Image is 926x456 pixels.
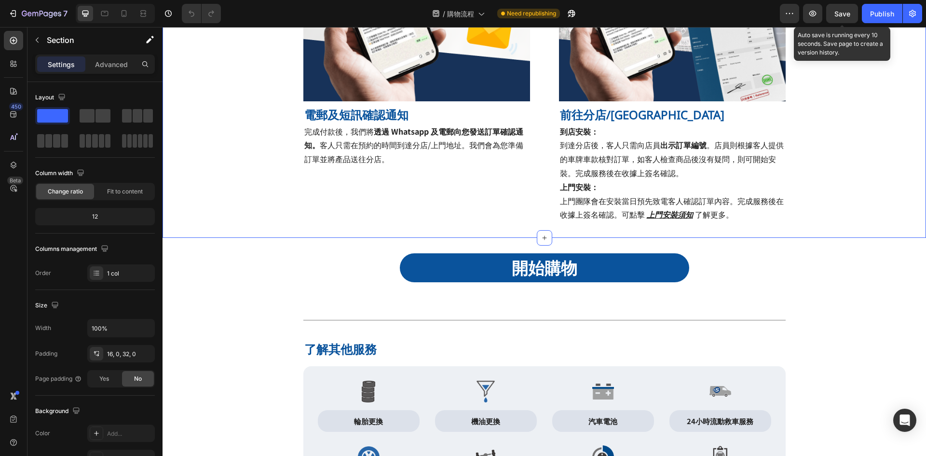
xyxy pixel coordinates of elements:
div: Layout [35,91,68,104]
div: 16, 0, 32, 0 [107,350,152,359]
div: Padding [35,349,57,358]
span: 購物流程 [447,9,474,19]
a: Image Title [155,418,257,440]
p: 到達分店後，客人只需向店員 。店員則根據客人提供的車牌車款核對訂單，如客人檢查商品後沒有疑問，則可開始安裝。完成服務後在收據上簽名確認。 上門團隊會在安裝當日預先致電客人確認訂單內容。完成服務後... [397,97,622,195]
div: Publish [870,9,894,19]
div: Beta [7,177,23,184]
img: Alt Image [547,354,569,375]
div: 1 col [107,269,152,278]
a: Image Title [507,354,609,375]
a: Image Title [155,354,257,375]
p: Section [47,34,126,46]
span: 輪胎更換 [191,389,220,399]
a: 上門安裝須知 [484,181,531,193]
a: Image Title [390,418,491,440]
iframe: Design area [163,27,926,456]
strong: 上門安裝： [397,154,436,166]
div: Size [35,299,61,312]
strong: 了解其他服務 [142,313,214,330]
div: Order [35,269,51,277]
span: Save [834,10,850,18]
div: Page padding [35,374,82,383]
div: Column width [35,167,86,180]
img: Alt Image [313,418,334,440]
span: Need republishing [507,9,556,18]
strong: 開始購物 [349,230,415,252]
img: Alt Image [430,418,451,440]
img: Alt Image [313,354,334,375]
button: Publish [862,4,902,23]
span: No [134,374,142,383]
img: Alt Image [195,418,217,440]
p: Advanced [95,59,128,69]
a: Image Title [272,354,374,375]
button: Save [826,4,858,23]
span: / [443,9,445,19]
div: Add... [107,429,152,438]
a: Image Title [272,418,374,440]
input: Auto [88,319,154,337]
img: Alt Image [430,354,451,375]
span: Fit to content [107,187,143,196]
strong: 出示訂單編號 [498,112,544,124]
a: 機油更換 [272,383,374,405]
a: 汽車電池 [390,383,491,405]
a: Image Title [390,354,491,375]
div: 450 [9,103,23,111]
strong: 到店安裝： [397,98,436,110]
div: Open Intercom Messenger [893,409,916,432]
span: Yes [99,374,109,383]
span: 機油更換 [309,389,338,399]
div: Columns management [35,243,110,256]
a: 24小時流動救車服務 [507,383,609,405]
span: 24小時流動救車服務 [524,389,591,399]
button: 7 [4,4,72,23]
img: Alt Image [195,354,217,375]
p: Settings [48,59,75,69]
span: Change ratio [48,187,83,196]
div: Color [35,429,50,438]
a: 開始購物 [237,226,527,255]
img: Alt Image [547,418,569,440]
span: 汽車電池 [426,389,455,399]
h2: 前往分店/[GEOGRAPHIC_DATA] [396,79,623,96]
p: 7 [63,8,68,19]
div: Undo/Redo [182,4,221,23]
a: Image Title [507,418,609,440]
a: 輪胎更換 [155,383,257,405]
div: Width [35,324,51,332]
div: Background [35,405,82,418]
div: 12 [37,210,153,223]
